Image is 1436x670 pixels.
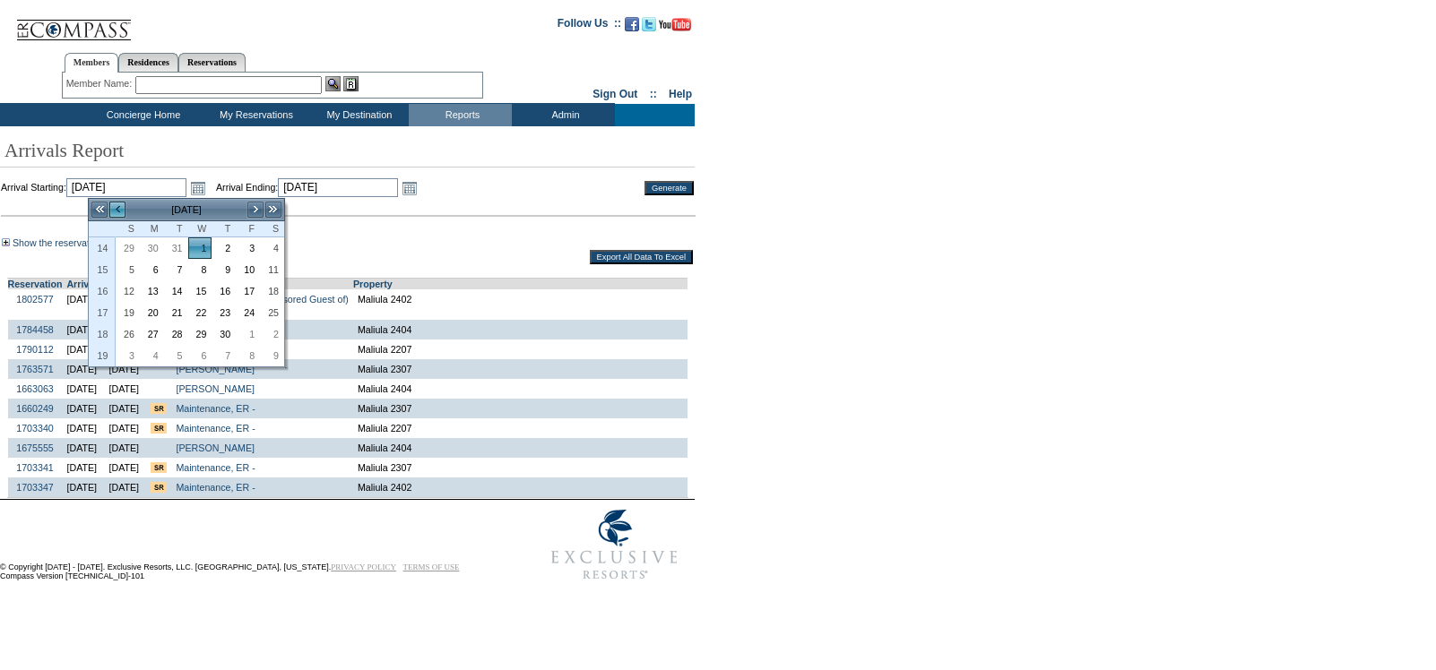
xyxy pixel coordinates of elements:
a: 11 [261,260,283,279]
td: Sunday, April 26, 2026 [116,323,140,345]
a: 1784458 [16,324,54,335]
a: 4 [261,238,283,258]
a: 27 [141,324,163,344]
td: Thursday, May 07, 2026 [212,345,236,366]
td: Wednesday, April 15, 2026 [188,280,212,302]
a: PRIVACY POLICY [331,563,396,571]
a: 8 [237,346,259,365]
th: Thursday [212,221,236,237]
a: Reservations [178,53,246,72]
a: [PERSON_NAME] [176,442,255,453]
td: Sunday, April 19, 2026 [116,302,140,323]
a: 5 [117,260,139,279]
td: Friday, April 10, 2026 [236,259,260,280]
td: [DATE] [126,200,247,219]
a: Show the reservation icon definitions [13,237,169,248]
td: Monday, April 13, 2026 [140,280,164,302]
img: Become our fan on Facebook [625,17,639,31]
td: Saturday, April 18, 2026 [260,280,284,302]
a: 1763571 [16,364,54,374]
td: [DATE] [63,418,102,438]
a: Open the calendar popup. [188,178,208,198]
img: Compass Home [15,4,132,41]
td: Wednesday, April 22, 2026 [188,302,212,323]
a: 6 [141,260,163,279]
td: Thursday, April 02, 2026 [212,237,236,259]
td: Thursday, April 09, 2026 [212,259,236,280]
td: Tuesday, May 05, 2026 [164,345,188,366]
a: 17 [237,281,259,301]
td: Sunday, April 12, 2026 [116,280,140,302]
td: Maliula 2404 [353,438,688,458]
td: [DATE] [63,289,102,320]
a: Property [353,279,393,289]
img: Follow us on Twitter [642,17,656,31]
a: Subscribe to our YouTube Channel [659,22,691,33]
th: 16 [89,280,116,302]
span: :: [650,88,657,100]
a: 6 [189,346,212,365]
td: Saturday, May 02, 2026 [260,323,284,345]
td: Sunday, May 03, 2026 [116,345,140,366]
td: Maliula 2307 [353,399,688,418]
a: Maintenance, ER - [176,462,255,473]
td: Thursday, April 23, 2026 [212,302,236,323]
a: << [91,201,108,219]
td: Monday, April 27, 2026 [140,323,164,345]
td: Maliula 2307 [353,458,688,477]
img: View [325,76,341,91]
td: Maliula 2207 [353,339,688,359]
td: [DATE] [101,458,146,477]
th: 18 [89,323,116,345]
a: 1703341 [16,462,54,473]
a: 31 [165,238,187,258]
td: Concierge Home [80,104,203,126]
a: Maintenance, ER - [176,482,255,493]
td: [DATE] [101,399,146,418]
a: Members [65,53,119,73]
th: Sunday [116,221,140,237]
td: Tuesday, April 21, 2026 [164,302,188,323]
td: Friday, May 08, 2026 [236,345,260,366]
th: Friday [236,221,260,237]
th: 15 [89,259,116,280]
td: Monday, April 06, 2026 [140,259,164,280]
td: Reports [409,104,512,126]
a: 7 [212,346,235,365]
td: My Destination [306,104,409,126]
img: Reservations [343,76,359,91]
td: Wednesday, May 06, 2026 [188,345,212,366]
a: 24 [237,303,259,322]
a: Help [669,88,692,100]
a: TERMS OF USE [403,563,460,571]
img: Show the reservation icon definitions [2,238,10,246]
a: 13 [141,281,163,301]
td: My Reservations [203,104,306,126]
th: Tuesday [164,221,188,237]
a: 1663063 [16,383,54,394]
td: Maliula 2402 [353,477,688,498]
a: 22 [189,303,212,322]
a: 1660249 [16,403,54,414]
a: 3 [237,238,259,258]
th: 19 [89,345,116,366]
td: [DATE] [63,438,102,458]
td: Maliula 2207 [353,418,688,438]
a: 14 [165,281,187,301]
a: 12 [117,281,139,301]
td: Saturday, April 11, 2026 [260,259,284,280]
a: 2 [212,238,235,258]
th: Wednesday [188,221,212,237]
a: 25 [261,303,283,322]
a: 4 [141,346,163,365]
a: 1675555 [16,442,54,453]
td: Tuesday, April 14, 2026 [164,280,188,302]
th: Saturday [260,221,284,237]
td: [DATE] [63,359,102,379]
td: Maliula 2404 [353,320,688,339]
td: Maliula 2307 [353,359,688,379]
td: Monday, March 30, 2026 [140,237,164,259]
input: There are special requests for this reservation! [151,462,167,473]
a: 26 [117,324,139,344]
a: Residences [118,53,178,72]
